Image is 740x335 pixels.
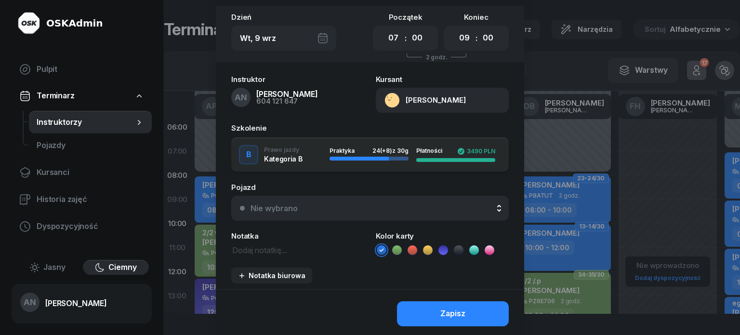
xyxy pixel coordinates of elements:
[235,94,247,102] span: AN
[83,260,149,275] button: Ciemny
[12,58,152,81] a: Pulpit
[231,196,509,221] button: Nie wybrano
[256,98,318,105] div: 604 121 647
[376,88,509,113] button: [PERSON_NAME]
[397,301,509,326] button: Zapisz
[37,90,75,102] span: Terminarz
[440,308,465,320] div: Zapisz
[29,134,152,157] a: Pojazdy
[37,220,144,233] span: Dyspozycyjność
[238,271,305,280] div: Notatka biurowa
[37,63,144,76] span: Pulpit
[37,116,134,129] span: Instruktorzy
[37,193,144,206] span: Historia zajęć
[37,139,144,152] span: Pojazdy
[43,261,66,274] span: Jasny
[231,268,312,283] button: Notatka biurowa
[12,161,152,184] a: Kursanci
[37,166,144,179] span: Kursanci
[405,32,407,44] div: :
[17,12,40,35] img: logo-light@2x.png
[476,32,477,44] div: :
[251,204,298,212] div: Nie wybrano
[45,299,107,307] div: [PERSON_NAME]
[14,260,81,275] button: Jasny
[12,85,152,107] a: Terminarz
[256,90,318,98] div: [PERSON_NAME]
[29,111,152,134] a: Instruktorzy
[12,215,152,238] a: Dyspozycyjność
[108,261,137,274] span: Ciemny
[12,188,152,211] a: Historia zajęć
[46,16,103,30] div: OSKAdmin
[24,298,36,307] span: AN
